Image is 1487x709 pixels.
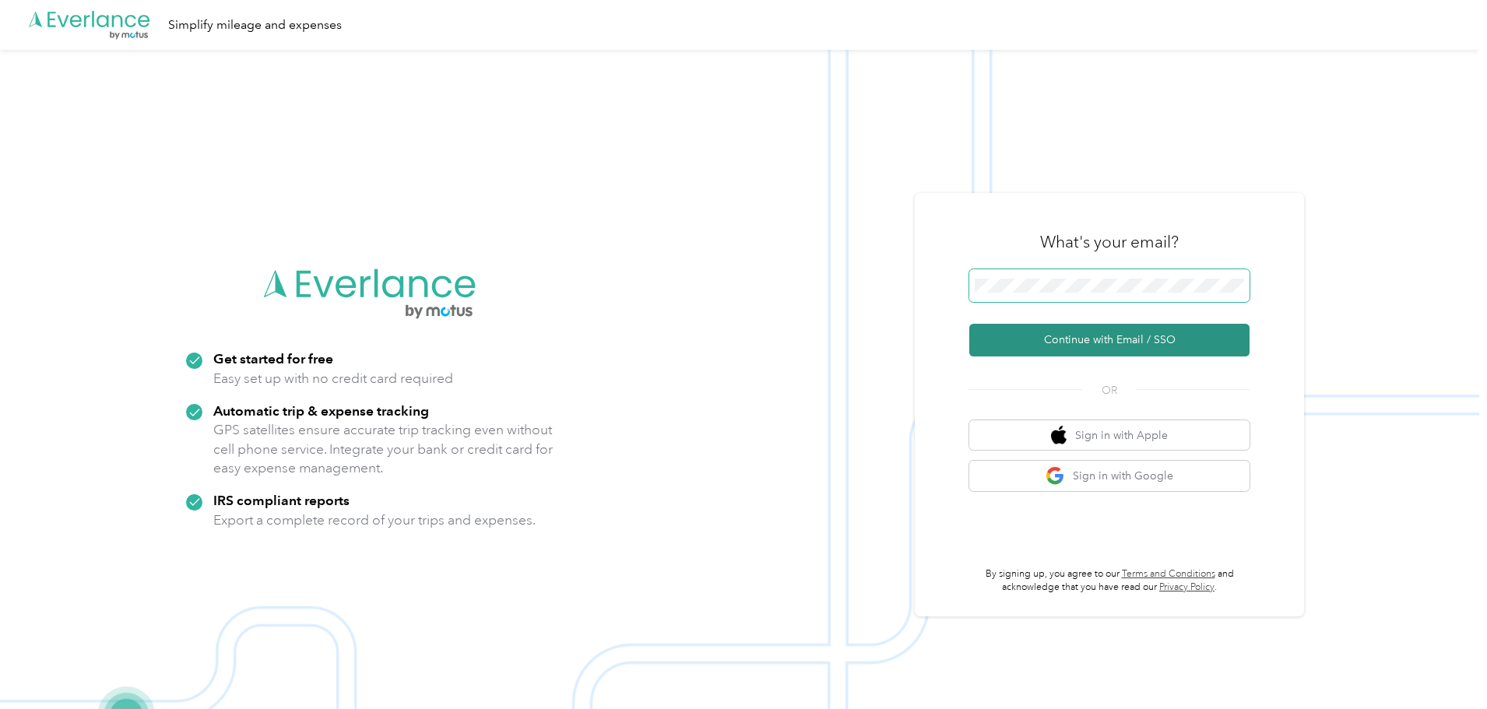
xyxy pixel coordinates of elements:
[1082,382,1137,398] span: OR
[213,402,429,419] strong: Automatic trip & expense tracking
[969,567,1250,595] p: By signing up, you agree to our and acknowledge that you have read our .
[1122,568,1215,580] a: Terms and Conditions
[1051,426,1067,445] img: apple logo
[1046,466,1065,486] img: google logo
[213,420,554,478] p: GPS satellites ensure accurate trip tracking even without cell phone service. Integrate your bank...
[969,324,1250,356] button: Continue with Email / SSO
[213,350,333,367] strong: Get started for free
[1159,581,1215,593] a: Privacy Policy
[213,492,350,508] strong: IRS compliant reports
[168,16,342,35] div: Simplify mileage and expenses
[1040,231,1179,253] h3: What's your email?
[969,461,1250,491] button: google logoSign in with Google
[969,420,1250,451] button: apple logoSign in with Apple
[213,511,536,530] p: Export a complete record of your trips and expenses.
[213,369,453,388] p: Easy set up with no credit card required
